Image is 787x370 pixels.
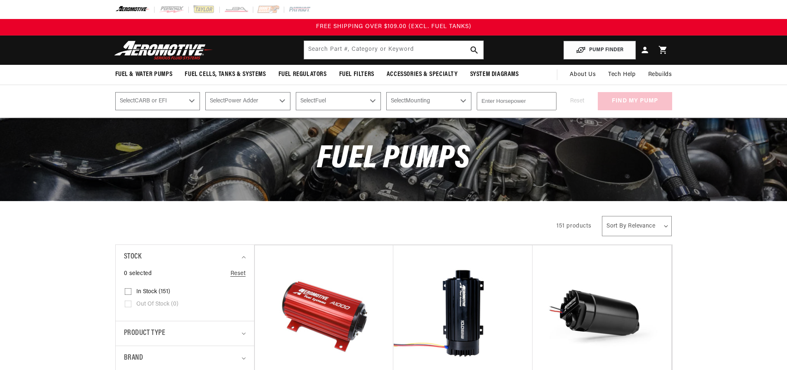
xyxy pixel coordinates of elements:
[464,65,525,84] summary: System Diagrams
[124,251,142,263] span: Stock
[339,70,374,79] span: Fuel Filters
[136,288,170,296] span: In stock (151)
[178,65,272,84] summary: Fuel Cells, Tanks & Systems
[124,321,246,346] summary: Product type (0 selected)
[477,92,556,110] input: Enter Horsepower
[272,65,333,84] summary: Fuel Regulators
[317,143,470,176] span: Fuel Pumps
[109,65,179,84] summary: Fuel & Water Pumps
[564,41,636,59] button: PUMP FINDER
[136,301,178,308] span: Out of stock (0)
[304,41,483,59] input: Search by Part Number, Category or Keyword
[205,92,290,110] select: Power Adder
[602,65,642,85] summary: Tech Help
[387,70,458,79] span: Accessories & Specialty
[278,70,327,79] span: Fuel Regulators
[470,70,519,79] span: System Diagrams
[642,65,678,85] summary: Rebuilds
[124,327,166,339] span: Product type
[115,70,173,79] span: Fuel & Water Pumps
[386,92,471,110] select: Mounting
[570,71,596,78] span: About Us
[124,352,143,364] span: Brand
[115,92,200,110] select: CARB or EFI
[124,245,246,269] summary: Stock (0 selected)
[296,92,381,110] select: Fuel
[231,269,246,278] a: Reset
[608,70,635,79] span: Tech Help
[124,269,152,278] span: 0 selected
[333,65,380,84] summary: Fuel Filters
[564,65,602,85] a: About Us
[185,70,266,79] span: Fuel Cells, Tanks & Systems
[465,41,483,59] button: search button
[648,70,672,79] span: Rebuilds
[556,223,591,229] span: 151 products
[316,24,471,30] span: FREE SHIPPING OVER $109.00 (EXCL. FUEL TANKS)
[380,65,464,84] summary: Accessories & Specialty
[112,40,215,60] img: Aeromotive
